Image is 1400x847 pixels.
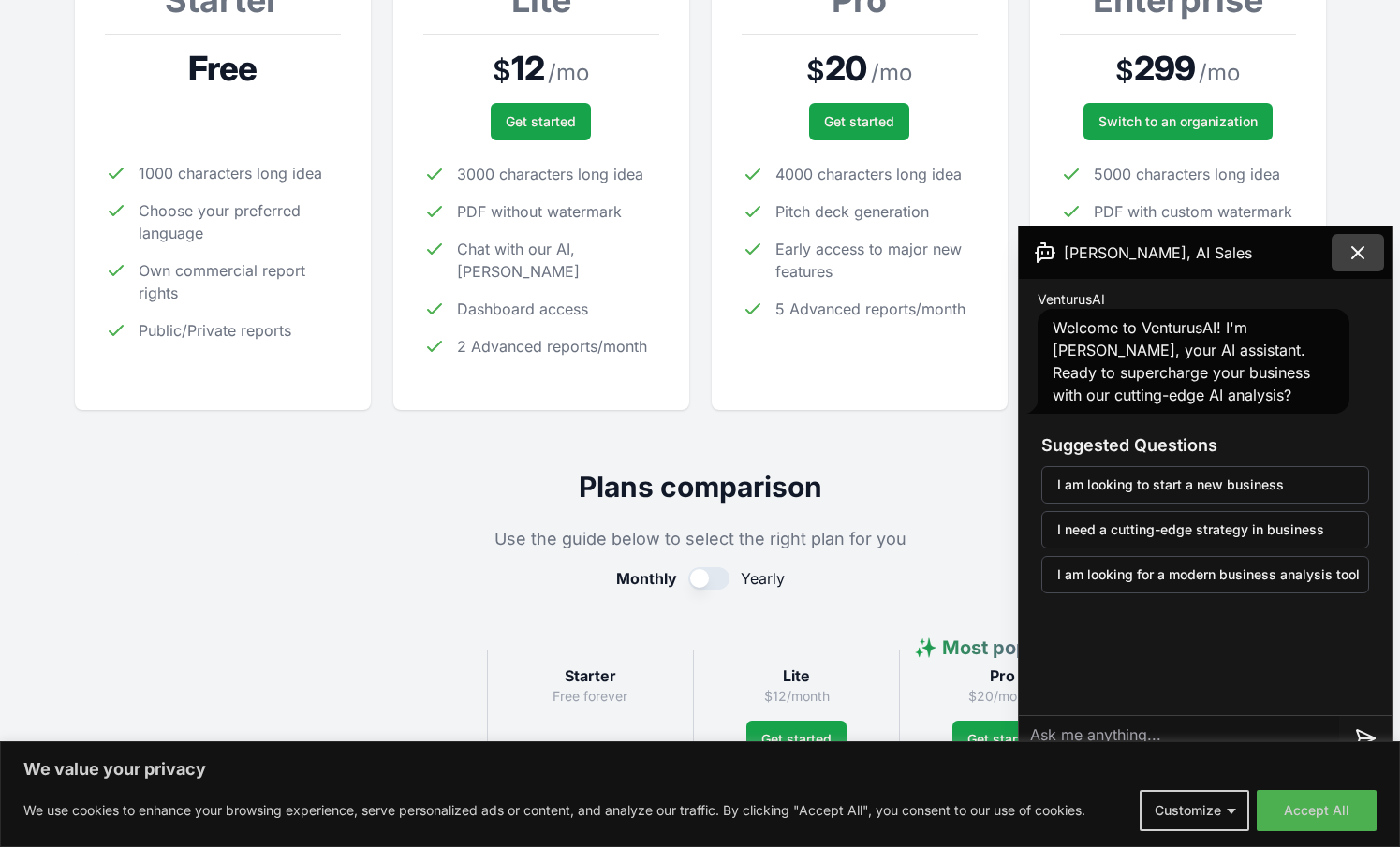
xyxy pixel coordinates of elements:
button: I am looking for a modern business analysis tool [1041,556,1369,593]
h3: Lite [709,664,884,687]
button: Get started [809,103,909,140]
p: $20/month [915,687,1090,706]
span: [PERSON_NAME], AI Sales [1064,241,1252,264]
span: 1000 characters long idea [139,162,322,184]
span: $ [806,53,825,87]
button: I need a cutting-edge strategy in business [1041,511,1369,548]
button: Get started [491,103,591,140]
span: / mo [548,58,589,88]
span: 4000 characters long idea [775,163,962,185]
span: Public/Private reports [139,319,291,342]
span: Get started [761,730,832,749]
span: PDF without watermark [457,200,622,223]
span: $ [493,53,511,87]
button: Accept All [1257,790,1377,831]
span: Choose your preferred language [139,199,341,244]
p: $12/month [709,687,884,706]
span: Dashboard access [457,298,588,320]
p: Free forever [503,687,678,706]
p: We use cookies to enhance your browsing experience, serve personalized ads or content, and analyz... [23,799,1085,822]
h2: Plans comparison [75,470,1326,504]
button: I am looking to start a new business [1041,466,1369,504]
button: Customize [1140,790,1249,831]
p: We value your privacy [23,758,1377,781]
span: 20 [825,50,866,87]
span: Yearly [741,567,785,590]
span: Get started [824,112,894,131]
span: Welcome to VenturusAI! I'm [PERSON_NAME], your AI assistant. Ready to supercharge your business w... [1053,318,1310,404]
span: PDF with custom watermark [1094,200,1292,223]
h3: Suggested Questions [1041,432,1369,459]
span: 299 [1134,50,1195,87]
a: Switch to an organization [1083,103,1273,140]
span: Early access to major new features [775,238,978,283]
span: Get started [506,112,576,131]
span: Chat with our AI, [PERSON_NAME] [457,238,659,283]
span: Own commercial report rights [139,259,341,304]
span: Pitch deck generation [775,200,929,223]
span: 2 Advanced reports/month [457,335,647,358]
span: VenturusAI [1038,290,1105,309]
h3: Pro [915,664,1090,687]
span: 5 Advanced reports/month [775,298,965,320]
span: Free [188,50,257,87]
span: Get started [967,730,1038,749]
button: Get started [952,721,1053,758]
span: / mo [871,58,912,88]
span: ✨ Most popular ✨ [914,636,1091,659]
span: Monthly [616,567,677,590]
span: / mo [1199,58,1240,88]
p: Use the guide below to select the right plan for you [75,526,1326,552]
span: 3000 characters long idea [457,163,643,185]
button: Get started [746,721,847,758]
span: $ [1115,53,1134,87]
span: 12 [511,50,544,87]
h3: Starter [503,664,678,687]
span: 5000 characters long idea [1094,163,1280,185]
